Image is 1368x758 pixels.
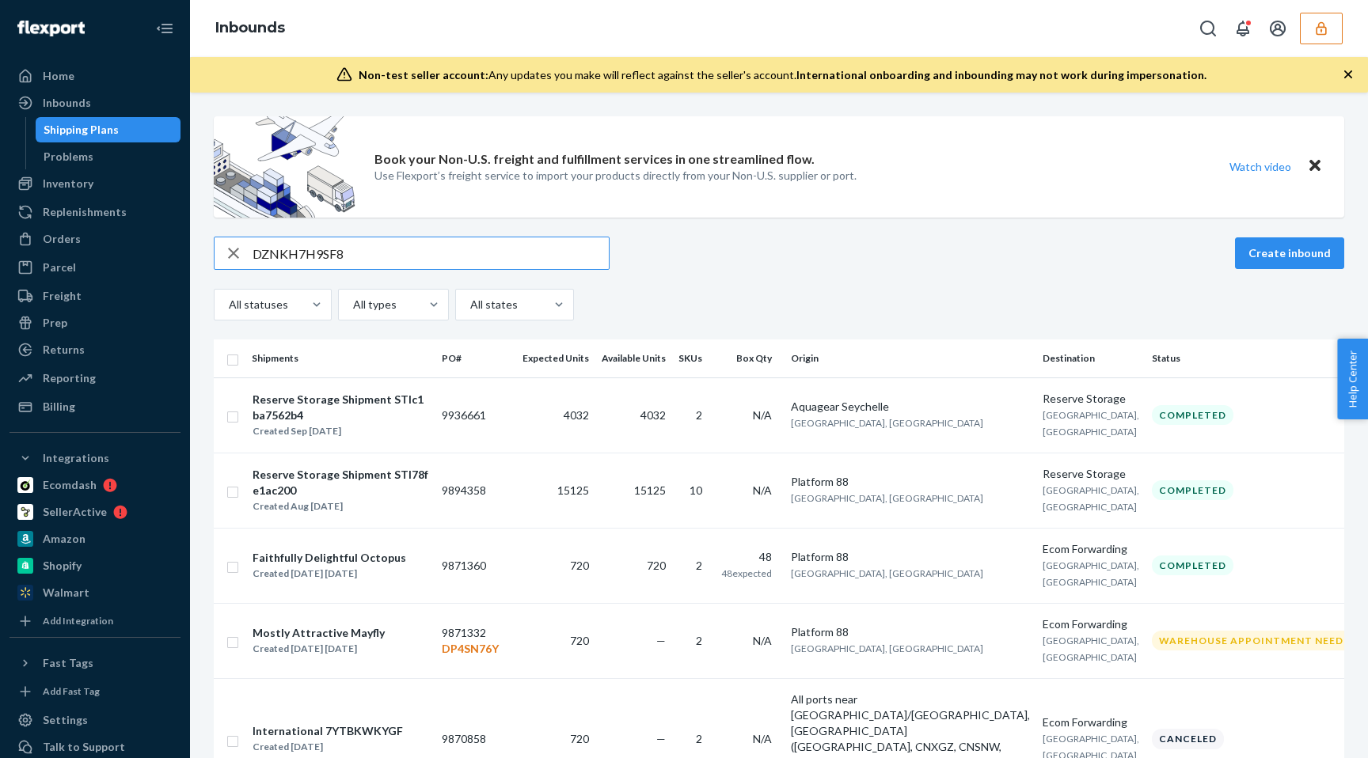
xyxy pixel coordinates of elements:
div: Ecom Forwarding [1043,616,1139,632]
a: SellerActive [9,499,180,525]
span: 2 [696,634,702,647]
span: 720 [647,559,666,572]
span: N/A [753,483,772,497]
div: Ecom Forwarding [1043,541,1139,557]
a: Add Fast Tag [9,682,180,701]
span: 2 [696,732,702,745]
button: Close [1305,155,1325,178]
button: Integrations [9,445,180,471]
span: 720 [570,634,589,647]
div: Fast Tags [43,655,93,671]
div: Settings [43,712,88,728]
div: Amazon [43,531,85,547]
a: Replenishments [9,199,180,225]
div: Reporting [43,370,96,386]
div: Walmart [43,585,89,601]
div: Mostly Attractive Mayfly [253,625,385,641]
span: [GEOGRAPHIC_DATA], [GEOGRAPHIC_DATA] [791,492,983,504]
span: — [656,634,666,647]
a: Billing [9,394,180,419]
div: Warehouse Appointment Needed [1152,631,1365,650]
div: Created Aug [DATE] [253,498,428,514]
div: Completed [1152,480,1233,500]
div: Ecom Forwarding [1043,714,1139,730]
a: Parcel [9,255,180,280]
th: Box Qty [715,339,785,377]
div: Inventory [43,176,93,191]
th: PO# [435,339,516,377]
div: Inbounds [43,95,91,111]
th: Origin [785,339,1036,377]
div: Add Integration [43,614,113,627]
span: 15125 [557,483,589,497]
div: Home [43,68,74,84]
a: Freight [9,283,180,309]
div: Platform 88 [791,624,1030,640]
span: 2 [696,408,702,422]
a: Inbounds [215,19,285,36]
div: International 7YTBKWKYGF [253,723,403,739]
a: Problems [36,144,181,169]
div: Talk to Support [43,739,125,755]
img: Flexport logo [17,21,85,36]
div: Platform 88 [791,474,1030,490]
th: Destination [1036,339,1146,377]
span: 48 expected [721,567,772,579]
div: Prep [43,315,67,331]
div: Reserve Storage [1043,391,1139,407]
span: N/A [753,408,772,422]
span: 720 [570,732,589,745]
p: Book your Non-U.S. freight and fulfillment services in one streamlined flow. [374,150,815,169]
th: Expected Units [516,339,595,377]
a: Amazon [9,526,180,551]
span: [GEOGRAPHIC_DATA], [GEOGRAPHIC_DATA] [1043,559,1139,588]
a: Orders [9,226,180,252]
td: 9871360 [435,528,516,603]
div: Reserve Storage Shipment STI78fe1ac200 [253,467,428,498]
td: 9894358 [435,453,516,528]
p: DP4SN76Y [442,641,510,657]
div: Freight [43,288,82,304]
span: [GEOGRAPHIC_DATA], [GEOGRAPHIC_DATA] [1043,409,1139,438]
a: Shipping Plans [36,117,181,142]
input: All types [351,297,353,313]
a: Ecomdash [9,472,180,498]
a: Home [9,63,180,89]
ol: breadcrumbs [203,6,298,51]
div: Completed [1152,405,1233,425]
span: International onboarding and inbounding may not work during impersonation. [796,68,1206,81]
div: Created [DATE] [253,739,403,755]
div: Problems [44,149,93,165]
span: 10 [690,483,702,497]
a: Inventory [9,171,180,196]
button: Open notifications [1227,13,1259,44]
div: Ecomdash [43,477,97,493]
span: 4032 [564,408,589,422]
button: Help Center [1337,339,1368,419]
div: Aquagear Seychelle [791,399,1030,415]
div: Replenishments [43,204,127,220]
span: N/A [753,634,772,647]
span: Non-test seller account: [359,68,488,81]
span: [GEOGRAPHIC_DATA], [GEOGRAPHIC_DATA] [1043,635,1139,663]
input: All statuses [227,297,229,313]
span: 720 [570,559,589,572]
span: [GEOGRAPHIC_DATA], [GEOGRAPHIC_DATA] [791,567,983,579]
td: 9871332 [435,603,516,678]
div: Add Fast Tag [43,684,100,698]
td: 9936661 [435,377,516,453]
div: Shipping Plans [44,122,119,138]
a: Returns [9,337,180,362]
button: Watch video [1219,155,1301,178]
div: Shopify [43,558,82,574]
span: 2 [696,559,702,572]
input: Search inbounds by name, destination, msku... [253,237,609,269]
a: Walmart [9,580,180,605]
div: Created [DATE] [DATE] [253,641,385,657]
p: Use Flexport’s freight service to import your products directly from your Non-U.S. supplier or port. [374,168,857,184]
div: Billing [43,399,75,415]
a: Shopify [9,553,180,578]
div: Reserve Storage [1043,466,1139,482]
button: Close Navigation [149,13,180,44]
span: — [656,732,666,745]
